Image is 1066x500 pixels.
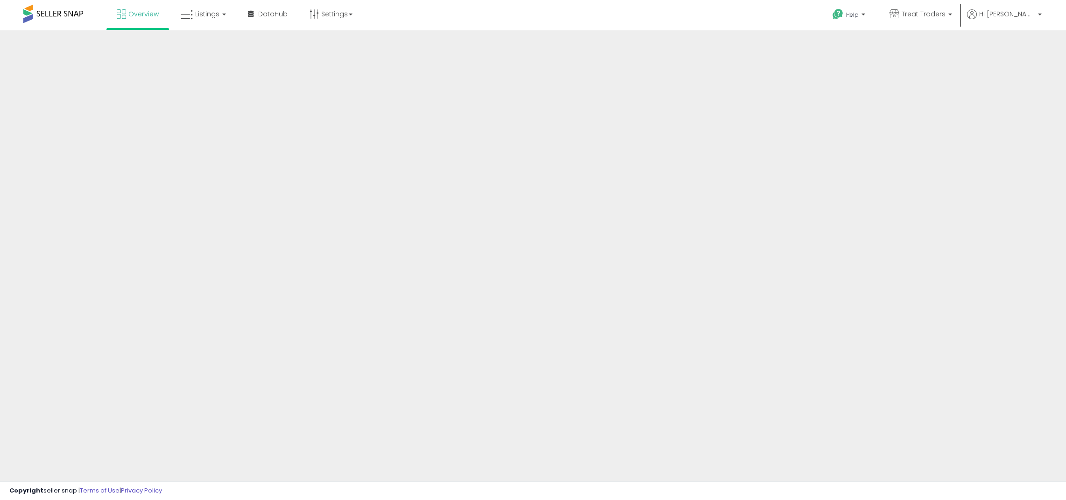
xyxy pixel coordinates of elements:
[979,9,1035,19] span: Hi [PERSON_NAME]
[902,9,946,19] span: Treat Traders
[258,9,288,19] span: DataHub
[195,9,219,19] span: Listings
[832,8,844,20] i: Get Help
[846,11,859,19] span: Help
[967,9,1042,30] a: Hi [PERSON_NAME]
[128,9,159,19] span: Overview
[825,1,875,30] a: Help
